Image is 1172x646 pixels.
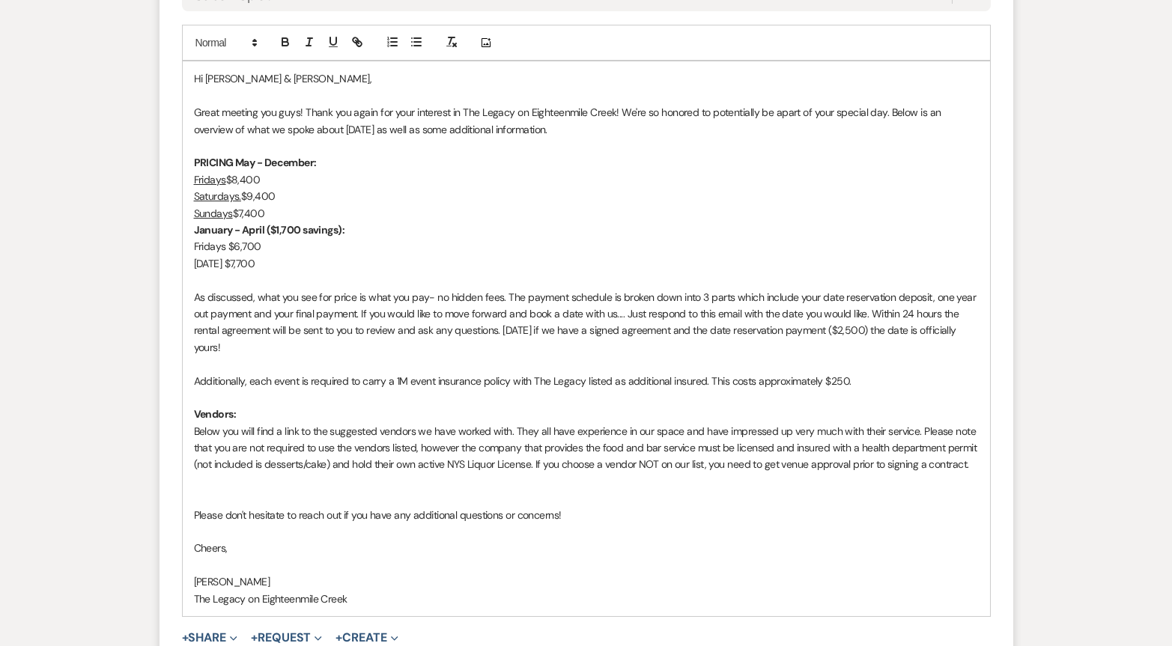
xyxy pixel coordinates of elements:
button: Request [251,632,322,644]
u: Sundays [194,207,233,220]
span: + [182,632,189,644]
u: Fridays [194,173,226,186]
p: Cheers, [194,540,979,556]
p: [DATE] $7,700 [194,255,979,272]
p: $9,400 [194,188,979,204]
p: Please don't hesitate to reach out if you have any additional questions or concerns! [194,507,979,523]
p: Great meeting you guys! Thank you again for your interest in The Legacy on Eighteenmile Creek! We... [194,104,979,138]
p: Additionally, each event is required to carry a 1M event insurance policy with The Legacy listed ... [194,373,979,389]
p: The Legacy on Eighteenmile Creek [194,591,979,607]
button: Create [335,632,398,644]
p: Fridays $6,700 [194,238,979,255]
strong: PRICING May - December: [194,156,317,169]
p: $7,400 [194,205,979,222]
span: + [251,632,258,644]
p: Below you will find a link to the suggested vendors we have worked with. They all have experience... [194,423,979,473]
button: Share [182,632,238,644]
p: As discussed, what you see for price is what you pay- no hidden fees. The payment schedule is bro... [194,289,979,356]
p: [PERSON_NAME] [194,573,979,590]
u: Saturdays. [194,189,241,203]
p: Hi [PERSON_NAME] & [PERSON_NAME], [194,70,979,87]
span: + [335,632,342,644]
p: $8,400 [194,171,979,188]
strong: January - April ($1,700 savings): [194,223,345,237]
strong: Vendors: [194,407,237,421]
